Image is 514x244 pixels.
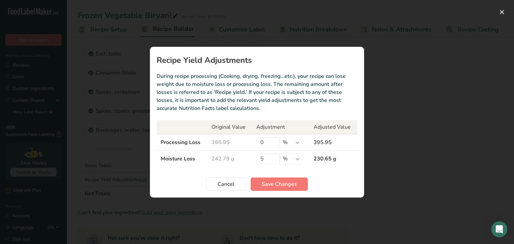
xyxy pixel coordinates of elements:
p: During recipe processing (Cooking, drying, freezing…etc.), your recipe can lose weight due to moi... [157,72,357,112]
td: Moisture Loss [157,150,207,167]
h1: Recipe Yield Adjustments [157,56,357,64]
span: Save Changes [262,180,297,188]
td: 242.79 g [207,150,252,167]
th: Adjustment [252,120,310,134]
div: Open Intercom Messenger [491,221,507,237]
td: 395.95 [207,134,252,151]
button: Save Changes [251,177,308,191]
td: Processing Loss [157,134,207,151]
td: 230.65 g [310,150,357,167]
th: Original Value [207,120,252,134]
th: Adjusted Value [310,120,357,134]
span: Cancel [218,180,234,188]
td: 395.95 [310,134,357,151]
button: Cancel [206,177,245,191]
